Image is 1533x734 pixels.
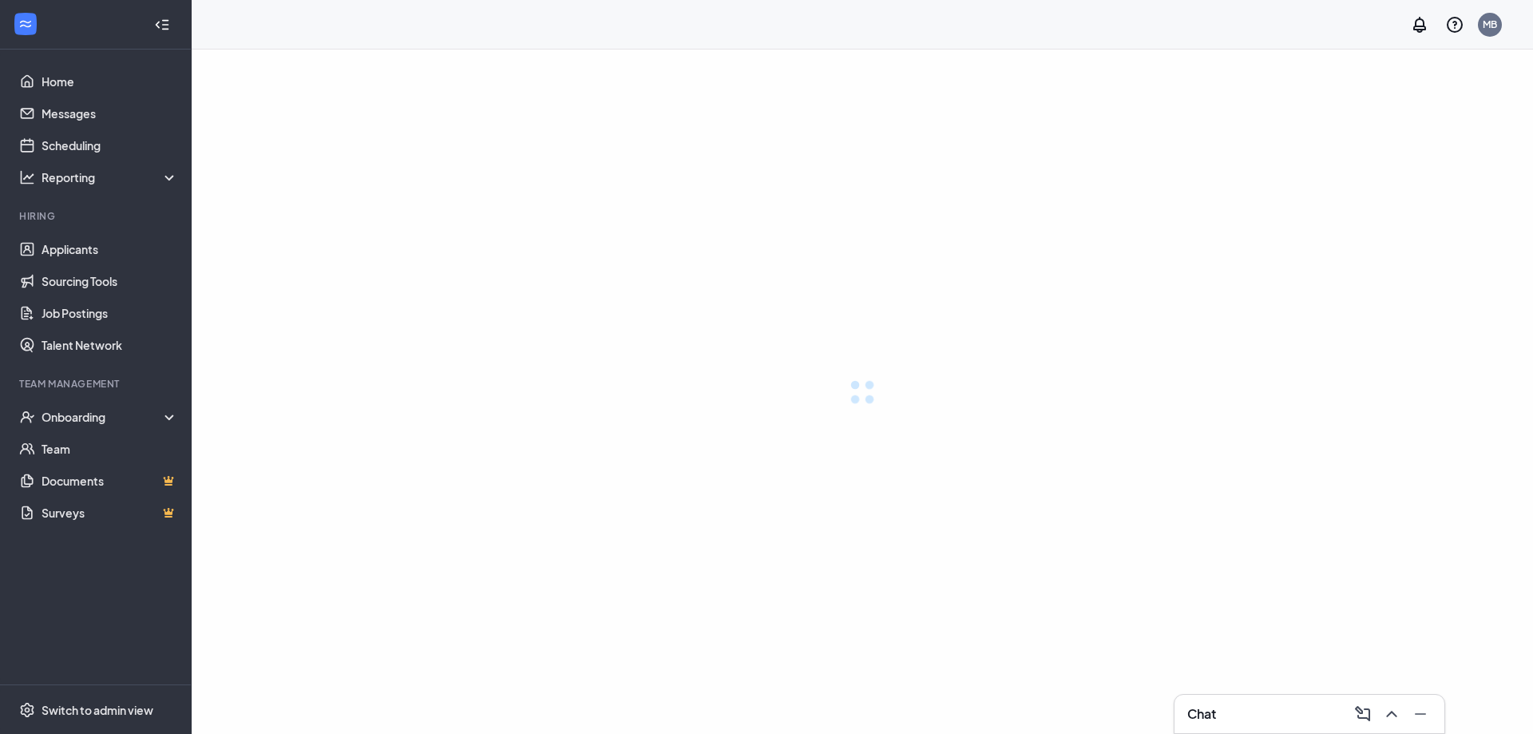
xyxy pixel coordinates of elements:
[19,409,35,425] svg: UserCheck
[1445,15,1464,34] svg: QuestionInfo
[42,129,178,161] a: Scheduling
[42,702,153,718] div: Switch to admin view
[1410,15,1429,34] svg: Notifications
[42,497,178,529] a: SurveysCrown
[1187,705,1216,723] h3: Chat
[1411,704,1430,724] svg: Minimize
[18,16,34,32] svg: WorkstreamLogo
[42,97,178,129] a: Messages
[1382,704,1401,724] svg: ChevronUp
[42,265,178,297] a: Sourcing Tools
[1483,18,1497,31] div: MB
[42,465,178,497] a: DocumentsCrown
[1353,704,1373,724] svg: ComposeMessage
[42,433,178,465] a: Team
[19,702,35,718] svg: Settings
[1377,701,1403,727] button: ChevronUp
[1349,701,1374,727] button: ComposeMessage
[42,169,179,185] div: Reporting
[154,17,170,33] svg: Collapse
[42,297,178,329] a: Job Postings
[42,65,178,97] a: Home
[42,233,178,265] a: Applicants
[42,409,179,425] div: Onboarding
[19,209,175,223] div: Hiring
[19,169,35,185] svg: Analysis
[19,377,175,391] div: Team Management
[1406,701,1432,727] button: Minimize
[42,329,178,361] a: Talent Network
